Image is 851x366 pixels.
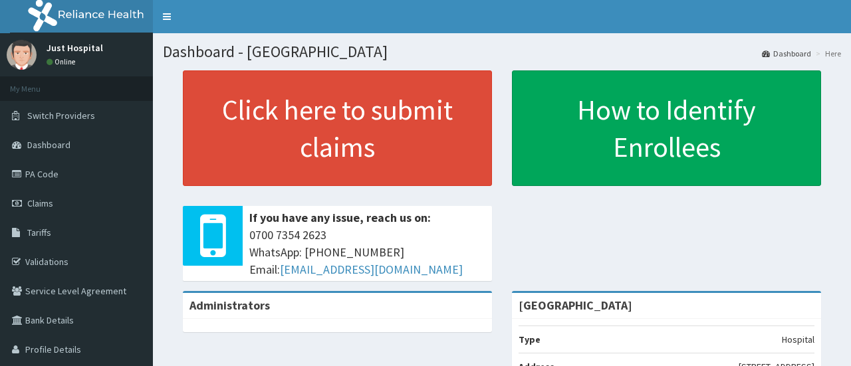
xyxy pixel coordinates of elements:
a: How to Identify Enrollees [512,70,821,186]
a: Online [47,57,78,66]
b: If you have any issue, reach us on: [249,210,431,225]
span: Dashboard [27,139,70,151]
span: Tariffs [27,227,51,238]
span: Claims [27,197,53,209]
li: Here [812,48,841,59]
p: Just Hospital [47,43,103,52]
a: Dashboard [762,48,811,59]
h1: Dashboard - [GEOGRAPHIC_DATA] [163,43,841,60]
span: 0700 7354 2623 WhatsApp: [PHONE_NUMBER] Email: [249,227,485,278]
b: Administrators [189,298,270,313]
b: Type [519,333,541,345]
a: [EMAIL_ADDRESS][DOMAIN_NAME] [280,262,463,277]
span: Switch Providers [27,110,95,122]
strong: [GEOGRAPHIC_DATA] [519,298,632,313]
img: User Image [7,40,37,70]
p: Hospital [782,333,814,346]
a: Click here to submit claims [183,70,492,186]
